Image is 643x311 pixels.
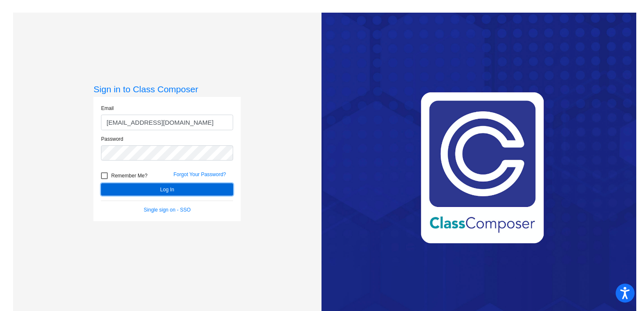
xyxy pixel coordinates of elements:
label: Password [101,135,123,143]
h3: Sign in to Class Composer [93,84,241,94]
span: Remember Me? [111,171,147,181]
label: Email [101,105,114,112]
a: Single sign on - SSO [144,207,191,213]
button: Log In [101,183,233,196]
a: Forgot Your Password? [173,172,226,177]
